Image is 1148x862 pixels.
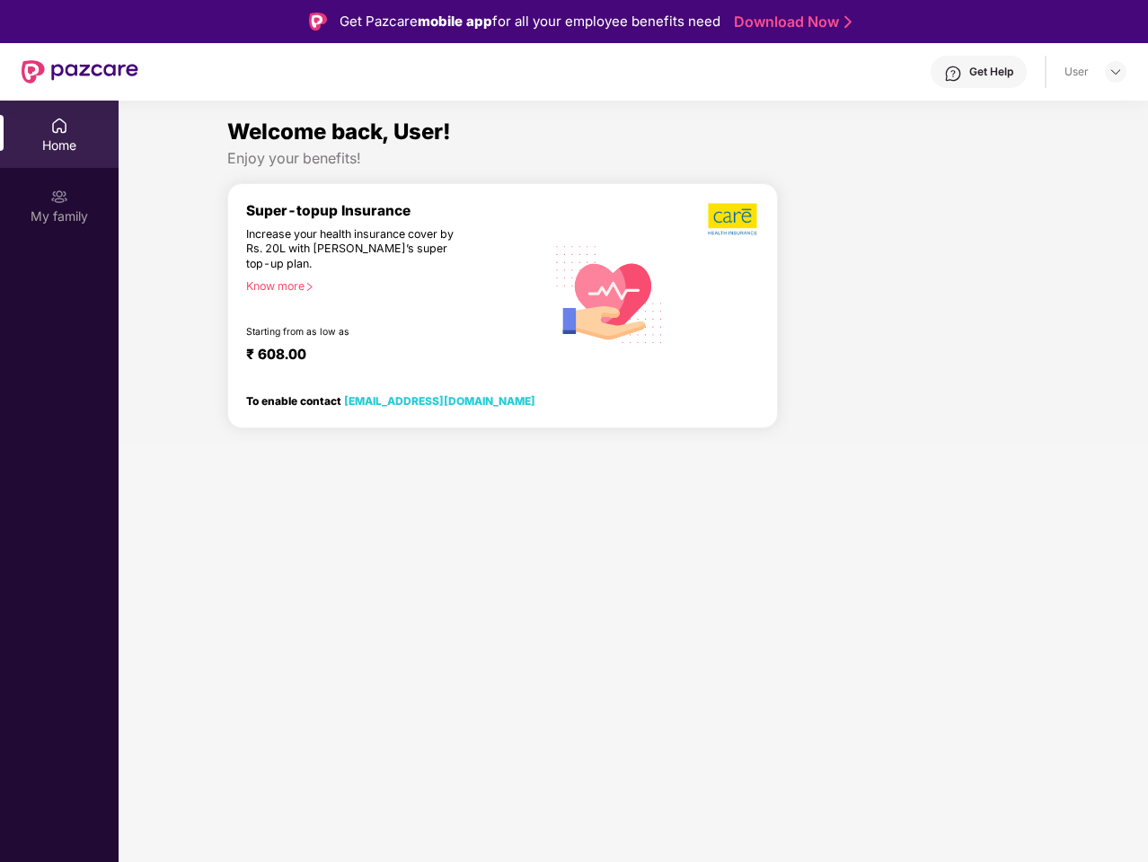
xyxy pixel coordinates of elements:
[305,282,314,292] span: right
[246,202,545,219] div: Super-topup Insurance
[545,228,674,358] img: svg+xml;base64,PHN2ZyB4bWxucz0iaHR0cDovL3d3dy53My5vcmcvMjAwMC9zdmciIHhtbG5zOnhsaW5rPSJodHRwOi8vd3...
[309,13,327,31] img: Logo
[734,13,846,31] a: Download Now
[227,119,451,145] span: Welcome back, User!
[969,65,1013,79] div: Get Help
[1064,65,1089,79] div: User
[22,60,138,84] img: New Pazcare Logo
[50,188,68,206] img: svg+xml;base64,PHN2ZyB3aWR0aD0iMjAiIGhlaWdodD0iMjAiIHZpZXdCb3g9IjAgMCAyMCAyMCIgZmlsbD0ibm9uZSIgeG...
[50,117,68,135] img: svg+xml;base64,PHN2ZyBpZD0iSG9tZSIgeG1sbnM9Imh0dHA6Ly93d3cudzMub3JnLzIwMDAvc3ZnIiB3aWR0aD0iMjAiIG...
[944,65,962,83] img: svg+xml;base64,PHN2ZyBpZD0iSGVscC0zMngzMiIgeG1sbnM9Imh0dHA6Ly93d3cudzMub3JnLzIwMDAvc3ZnIiB3aWR0aD...
[246,279,534,292] div: Know more
[844,13,852,31] img: Stroke
[1108,65,1123,79] img: svg+xml;base64,PHN2ZyBpZD0iRHJvcGRvd24tMzJ4MzIiIHhtbG5zPSJodHRwOi8vd3d3LnczLm9yZy8yMDAwL3N2ZyIgd2...
[418,13,492,30] strong: mobile app
[344,394,535,408] a: [EMAIL_ADDRESS][DOMAIN_NAME]
[246,346,527,367] div: ₹ 608.00
[708,202,759,236] img: b5dec4f62d2307b9de63beb79f102df3.png
[246,326,469,339] div: Starting from as low as
[246,394,535,407] div: To enable contact
[340,11,720,32] div: Get Pazcare for all your employee benefits need
[246,227,468,272] div: Increase your health insurance cover by Rs. 20L with [PERSON_NAME]’s super top-up plan.
[227,149,1039,168] div: Enjoy your benefits!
